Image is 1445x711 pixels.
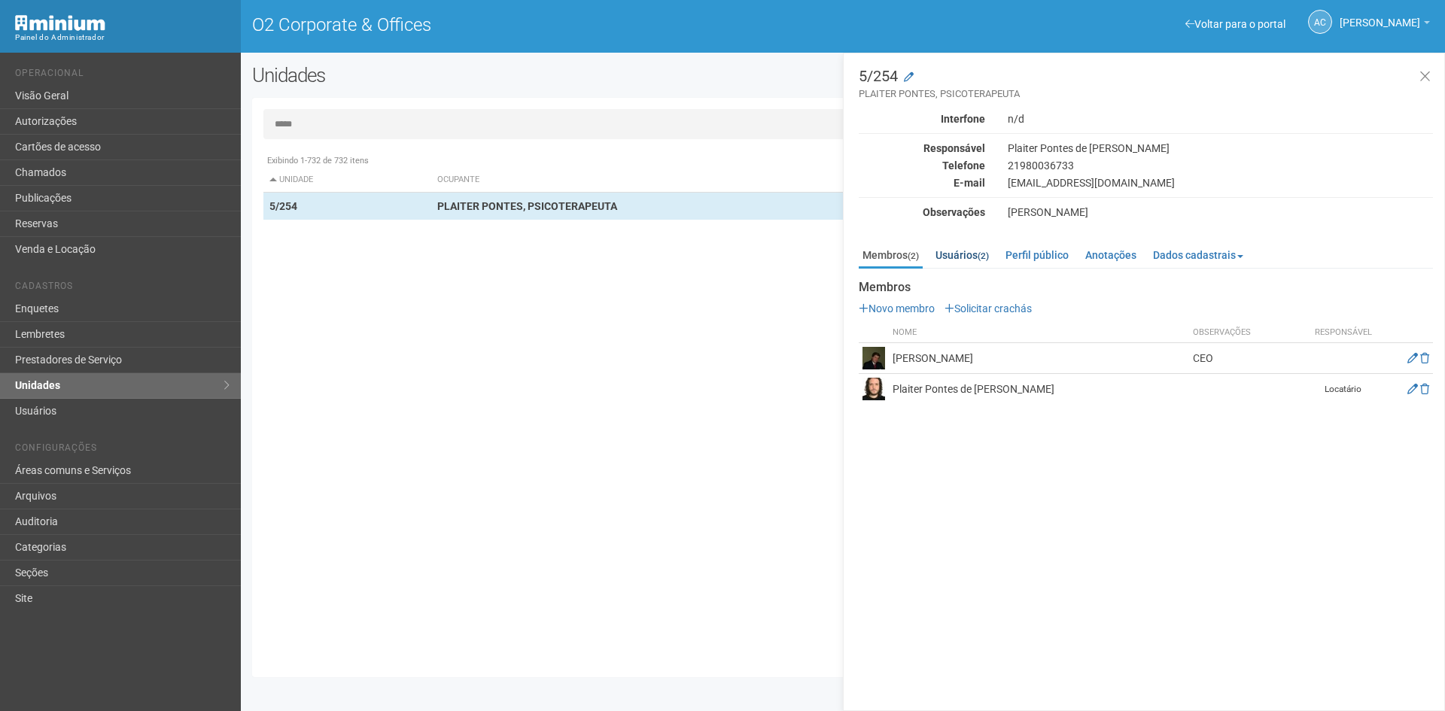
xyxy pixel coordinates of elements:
a: Editar membro [1407,352,1418,364]
div: Painel do Administrador [15,31,230,44]
h2: Unidades [252,64,732,87]
div: Exibindo 1-732 de 732 itens [263,154,1422,168]
td: CEO [1189,343,1305,374]
a: [PERSON_NAME] [1340,19,1430,31]
strong: Membros [859,281,1433,294]
a: Membros(2) [859,244,923,269]
a: Excluir membro [1420,383,1429,395]
small: (2) [908,251,919,261]
a: Excluir membro [1420,352,1429,364]
h3: 5/254 [859,68,1433,101]
a: AC [1308,10,1332,34]
th: Unidade: activate to sort column descending [263,168,431,193]
a: Anotações [1081,244,1140,266]
td: Plaiter Pontes de [PERSON_NAME] [889,374,1189,405]
img: Minium [15,15,105,31]
div: n/d [996,112,1444,126]
small: PLAITER PONTES, PSICOTERAPEUTA [859,87,1433,101]
div: Responsável [847,141,996,155]
div: [PERSON_NAME] [996,205,1444,219]
div: Plaiter Pontes de [PERSON_NAME] [996,141,1444,155]
a: Perfil público [1002,244,1072,266]
th: Observações [1189,323,1305,343]
li: Operacional [15,68,230,84]
td: [PERSON_NAME] [889,343,1189,374]
a: Editar membro [1407,383,1418,395]
th: Responsável [1306,323,1381,343]
h1: O2 Corporate & Offices [252,15,832,35]
small: (2) [978,251,989,261]
li: Cadastros [15,281,230,296]
span: Ana Carla de Carvalho Silva [1340,2,1420,29]
div: Observações [847,205,996,219]
td: Locatário [1306,374,1381,405]
a: Voltar para o portal [1185,18,1285,30]
th: Ocupante: activate to sort column ascending [431,168,1027,193]
a: Novo membro [859,302,935,314]
a: Modificar a unidade [904,70,914,85]
img: user.png [862,347,885,369]
strong: 5/254 [269,200,297,212]
div: 21980036733 [996,159,1444,172]
img: user.png [862,378,885,400]
div: Telefone [847,159,996,172]
div: Interfone [847,112,996,126]
strong: PLAITER PONTES, PSICOTERAPEUTA [437,200,617,212]
li: Configurações [15,442,230,458]
th: Nome [889,323,1189,343]
a: Usuários(2) [932,244,993,266]
div: E-mail [847,176,996,190]
a: Solicitar crachás [945,302,1032,314]
a: Dados cadastrais [1149,244,1247,266]
div: [EMAIL_ADDRESS][DOMAIN_NAME] [996,176,1444,190]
